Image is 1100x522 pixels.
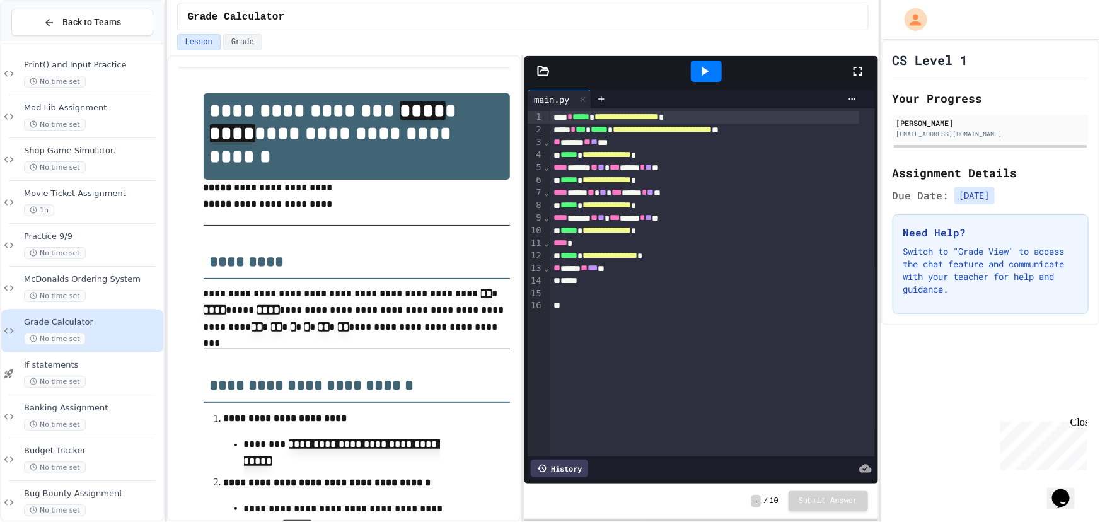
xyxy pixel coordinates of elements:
[903,245,1078,296] p: Switch to "Grade View" to access the chat feature and communicate with your teacher for help and ...
[893,164,1089,182] h2: Assignment Details
[543,238,550,248] span: Fold line
[24,274,161,285] span: McDonalds Ordering System
[528,161,543,174] div: 5
[24,161,86,173] span: No time set
[528,287,543,300] div: 15
[24,146,161,156] span: Shop Game Simulator.
[528,299,543,312] div: 16
[891,5,930,34] div: My Account
[24,461,86,473] span: No time set
[223,34,262,50] button: Grade
[896,129,1085,139] div: [EMAIL_ADDRESS][DOMAIN_NAME]
[543,263,550,273] span: Fold line
[954,187,995,204] span: [DATE]
[528,275,543,287] div: 14
[11,9,153,36] button: Back to Teams
[528,124,543,136] div: 2
[62,16,121,29] span: Back to Teams
[528,250,543,262] div: 12
[24,188,161,199] span: Movie Ticket Assignment
[528,174,543,187] div: 6
[893,90,1089,107] h2: Your Progress
[799,496,858,506] span: Submit Answer
[896,117,1085,129] div: [PERSON_NAME]
[24,76,86,88] span: No time set
[893,188,949,203] span: Due Date:
[770,496,779,506] span: 10
[903,225,1078,240] h3: Need Help?
[528,136,543,149] div: 3
[24,204,54,216] span: 1h
[789,491,868,511] button: Submit Answer
[528,90,591,108] div: main.py
[528,237,543,250] div: 11
[1047,472,1087,509] iframe: chat widget
[528,111,543,124] div: 1
[177,34,221,50] button: Lesson
[188,9,285,25] span: Grade Calculator
[763,496,768,506] span: /
[5,5,87,80] div: Chat with us now!Close
[24,360,161,371] span: If statements
[528,149,543,161] div: 4
[24,376,86,388] span: No time set
[543,137,550,147] span: Fold line
[531,460,588,477] div: History
[543,162,550,172] span: Fold line
[24,317,161,328] span: Grade Calculator
[24,60,161,71] span: Print() and Input Practice
[893,51,968,69] h1: CS Level 1
[24,333,86,345] span: No time set
[751,495,761,507] span: -
[24,103,161,113] span: Mad Lib Assignment
[528,187,543,199] div: 7
[528,212,543,224] div: 9
[543,187,550,197] span: Fold line
[543,212,550,223] span: Fold line
[24,419,86,431] span: No time set
[24,290,86,302] span: No time set
[24,446,161,456] span: Budget Tracker
[24,231,161,242] span: Practice 9/9
[24,504,86,516] span: No time set
[528,93,576,106] div: main.py
[995,417,1087,470] iframe: chat widget
[528,262,543,275] div: 13
[24,119,86,130] span: No time set
[24,403,161,414] span: Banking Assignment
[528,224,543,237] div: 10
[528,199,543,212] div: 8
[24,247,86,259] span: No time set
[24,489,161,499] span: Bug Bounty Assignment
